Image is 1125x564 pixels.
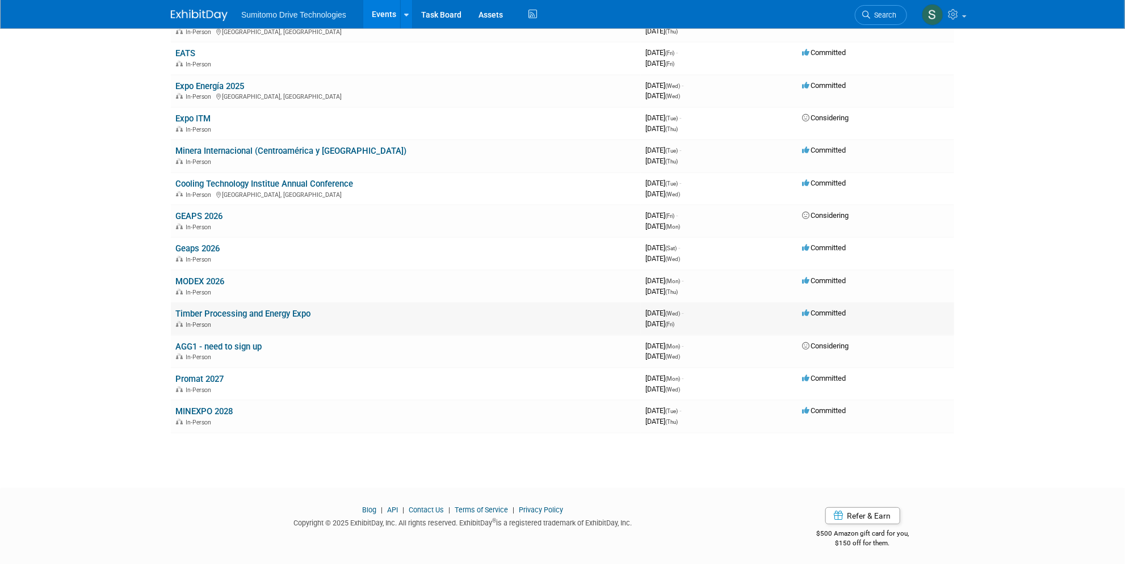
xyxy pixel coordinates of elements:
span: [DATE] [645,179,681,187]
span: In-Person [186,386,215,394]
span: (Mon) [665,343,680,350]
span: [DATE] [645,254,680,263]
div: [GEOGRAPHIC_DATA], [GEOGRAPHIC_DATA] [175,27,636,36]
span: [DATE] [645,190,680,198]
span: - [682,276,683,285]
span: (Fri) [665,50,674,56]
span: (Tue) [665,408,678,414]
a: MODEX 2026 [175,276,224,287]
span: [DATE] [645,243,680,252]
a: AGG1 - need to sign up [175,342,262,352]
a: Timber Processing and Energy Expo [175,309,310,319]
span: In-Person [186,289,215,296]
div: $500 Amazon gift card for you, [771,521,955,548]
span: Committed [802,276,846,285]
span: Committed [802,406,846,415]
span: [DATE] [645,417,678,426]
span: In-Person [186,61,215,68]
img: In-Person Event [176,224,183,229]
span: [DATE] [645,59,674,68]
div: [GEOGRAPHIC_DATA], [GEOGRAPHIC_DATA] [175,190,636,199]
span: - [679,146,681,154]
span: - [682,309,683,317]
span: [DATE] [645,146,681,154]
span: Committed [802,374,846,382]
span: Committed [802,48,846,57]
span: [DATE] [645,406,681,415]
span: (Thu) [665,419,678,425]
span: (Tue) [665,180,678,187]
span: In-Person [186,158,215,166]
span: In-Person [186,419,215,426]
span: [DATE] [645,91,680,100]
span: | [446,506,453,514]
span: (Wed) [665,386,680,393]
span: - [676,211,678,220]
a: Terms of Service [455,506,508,514]
span: - [679,113,681,122]
span: - [678,243,680,252]
span: (Thu) [665,158,678,165]
img: In-Person Event [176,126,183,132]
span: In-Person [186,191,215,199]
a: Refer & Earn [825,507,900,524]
a: GEAPS 2026 [175,211,223,221]
img: Sharifa Macias [922,4,943,26]
div: Copyright © 2025 ExhibitDay, Inc. All rights reserved. ExhibitDay is a registered trademark of Ex... [171,515,754,528]
span: (Fri) [665,61,674,67]
span: (Mon) [665,224,680,230]
span: Considering [802,342,849,350]
div: $150 off for them. [771,538,955,548]
span: In-Person [186,353,215,361]
img: ExhibitDay [171,10,228,21]
span: (Wed) [665,353,680,360]
img: In-Person Event [176,28,183,34]
span: - [682,342,683,350]
span: (Thu) [665,28,678,35]
span: [DATE] [645,276,683,285]
span: | [510,506,517,514]
span: (Sat) [665,245,677,251]
span: - [679,179,681,187]
span: [DATE] [645,48,678,57]
a: Minera Internacional (Centroamérica y [GEOGRAPHIC_DATA]) [175,146,406,156]
span: (Tue) [665,148,678,154]
span: Considering [802,211,849,220]
span: [DATE] [645,287,678,296]
span: | [400,506,407,514]
span: Committed [802,179,846,187]
span: [DATE] [645,319,674,328]
span: [DATE] [645,352,680,360]
span: (Fri) [665,321,674,327]
span: (Wed) [665,83,680,89]
a: Expo Energía 2025 [175,81,244,91]
a: Cooling Technology Institue Annual Conference [175,179,353,189]
a: API [387,506,398,514]
img: In-Person Event [176,353,183,359]
span: [DATE] [645,124,678,133]
span: [DATE] [645,374,683,382]
span: In-Person [186,321,215,329]
span: Committed [802,309,846,317]
span: (Wed) [665,93,680,99]
span: Search [870,11,896,19]
span: In-Person [186,224,215,231]
span: [DATE] [645,309,683,317]
span: Committed [802,146,846,154]
span: In-Person [186,126,215,133]
span: [DATE] [645,113,681,122]
span: - [679,406,681,415]
span: | [378,506,385,514]
span: (Mon) [665,278,680,284]
img: In-Person Event [176,289,183,294]
span: (Thu) [665,126,678,132]
a: Search [855,5,907,25]
span: Committed [802,243,846,252]
sup: ® [492,517,496,524]
span: - [676,48,678,57]
span: - [682,81,683,90]
a: Expo ITM [175,113,211,124]
span: (Tue) [665,115,678,121]
a: Promat 2027 [175,374,224,384]
img: In-Person Event [176,419,183,424]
